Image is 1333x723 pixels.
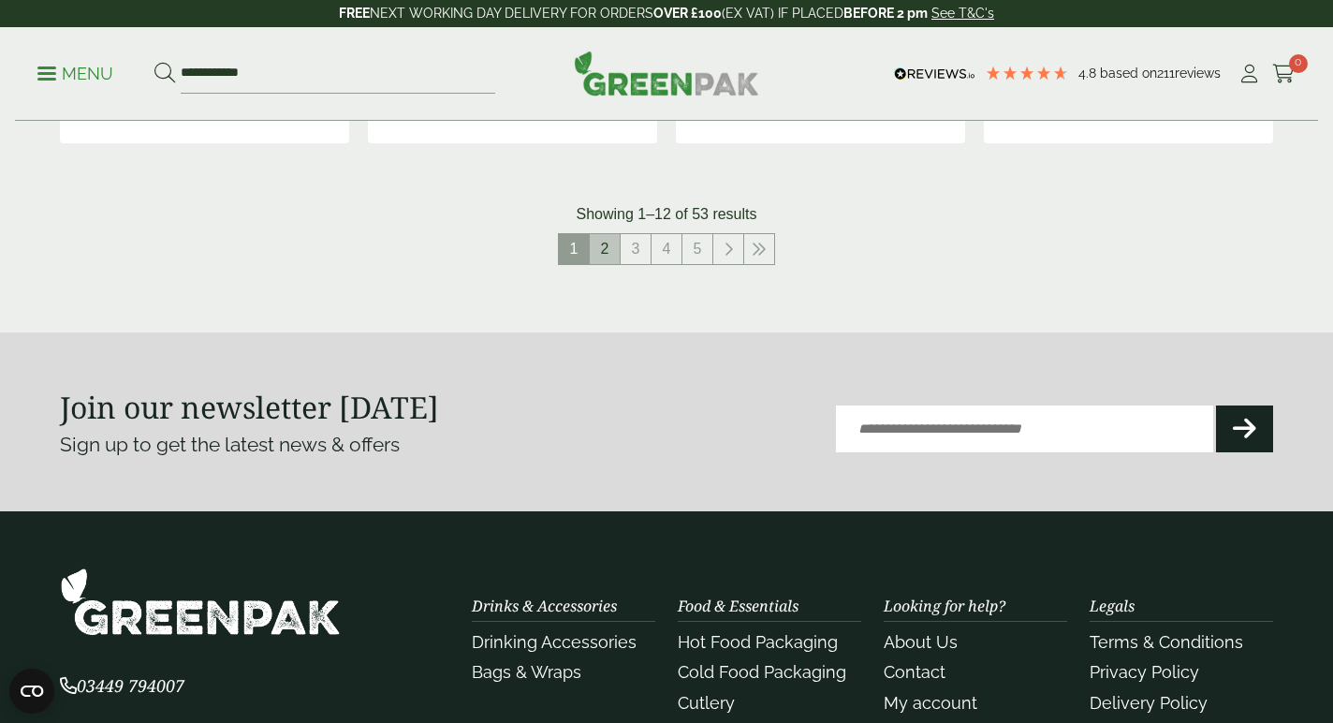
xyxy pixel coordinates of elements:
[678,632,838,652] a: Hot Food Packaging
[1090,662,1199,682] a: Privacy Policy
[472,632,637,652] a: Drinking Accessories
[590,234,620,264] a: 2
[1090,693,1208,713] a: Delivery Policy
[9,669,54,714] button: Open CMP widget
[574,51,759,96] img: GreenPak Supplies
[339,6,370,21] strong: FREE
[884,662,945,682] a: Contact
[682,234,712,264] a: 5
[1078,66,1100,81] span: 4.8
[678,662,846,682] a: Cold Food Packaging
[60,674,184,697] span: 03449 794007
[894,67,975,81] img: REVIEWS.io
[1157,66,1175,81] span: 211
[1272,65,1296,83] i: Cart
[884,693,977,713] a: My account
[37,63,113,81] a: Menu
[652,234,681,264] a: 4
[653,6,722,21] strong: OVER £100
[472,662,581,682] a: Bags & Wraps
[1100,66,1157,81] span: Based on
[559,234,589,264] span: 1
[576,203,756,226] p: Showing 1–12 of 53 results
[60,568,341,636] img: GreenPak Supplies
[931,6,994,21] a: See T&C's
[1175,66,1221,81] span: reviews
[621,234,651,264] a: 3
[60,430,606,460] p: Sign up to get the latest news & offers
[60,387,439,427] strong: Join our newsletter [DATE]
[884,632,958,652] a: About Us
[843,6,928,21] strong: BEFORE 2 pm
[678,693,735,713] a: Cutlery
[1238,65,1261,83] i: My Account
[1090,632,1243,652] a: Terms & Conditions
[37,63,113,85] p: Menu
[985,65,1069,81] div: 4.79 Stars
[60,678,184,696] a: 03449 794007
[1272,60,1296,88] a: 0
[1289,54,1308,73] span: 0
